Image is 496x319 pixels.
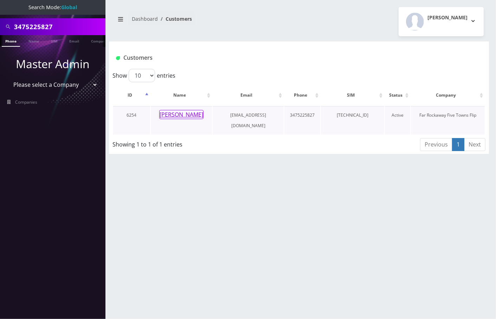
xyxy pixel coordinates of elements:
[113,106,150,135] td: 6254
[284,85,320,105] th: Phone: activate to sort column ascending
[129,69,155,82] select: Showentries
[151,85,212,105] th: Name: activate to sort column ascending
[385,106,410,135] td: Active
[116,54,419,61] h1: Customers
[113,85,150,105] th: ID: activate to sort column descending
[15,99,38,105] span: Companies
[464,138,485,151] a: Next
[321,85,384,105] th: SIM: activate to sort column ascending
[47,35,61,46] a: SIM
[213,85,284,105] th: Email: activate to sort column ascending
[284,106,320,135] td: 3475225827
[158,15,192,22] li: Customers
[385,85,410,105] th: Status: activate to sort column ascending
[14,20,104,33] input: Search All Companies
[411,85,485,105] th: Company: activate to sort column ascending
[112,137,263,149] div: Showing 1 to 1 of 1 entries
[321,106,384,135] td: [TECHNICAL_ID]
[25,35,43,46] a: Name
[132,15,158,22] a: Dashboard
[61,4,77,11] strong: Global
[452,138,464,151] a: 1
[28,4,77,11] span: Search Mode:
[114,12,294,32] nav: breadcrumb
[88,35,111,46] a: Company
[399,7,484,36] button: [PERSON_NAME]
[66,35,83,46] a: Email
[411,106,485,135] td: Far Rockaway Five Towns Flip
[427,15,468,21] h2: [PERSON_NAME]
[213,106,284,135] td: [EMAIL_ADDRESS][DOMAIN_NAME]
[159,110,204,119] button: [PERSON_NAME]
[420,138,452,151] a: Previous
[112,69,175,82] label: Show entries
[2,35,20,47] a: Phone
